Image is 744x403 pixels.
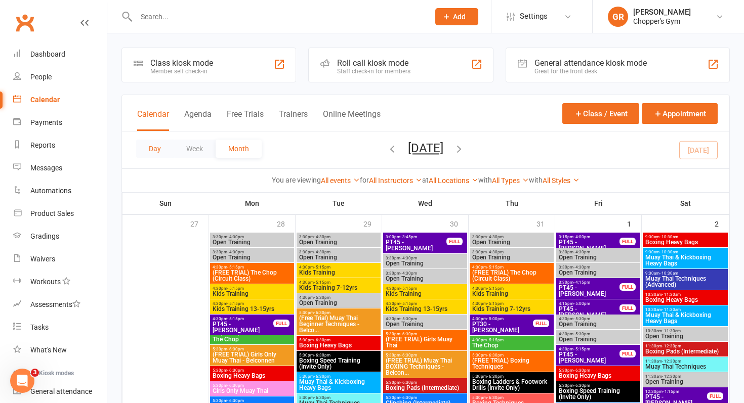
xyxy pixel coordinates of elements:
[400,332,417,336] span: - 6:30pm
[627,215,641,232] div: 1
[573,301,590,306] span: - 5:00pm
[558,321,638,327] span: Open Training
[10,369,34,393] iframe: Intercom live chat
[150,68,213,75] div: Member self check-in
[642,103,718,124] button: Appointment
[385,332,465,336] span: 5:30pm
[385,276,465,282] span: Open Training
[279,109,308,131] button: Trainers
[30,323,49,331] div: Tasks
[299,379,379,391] span: Muay Thai & Kickboxing Heavy Bags
[299,295,379,300] span: 4:30pm
[212,306,292,312] span: Kids Training 13-15yrs
[573,235,590,239] span: - 4:00pm
[209,193,296,214] th: Mon
[472,250,552,254] span: 3:30pm
[645,292,726,297] span: 10:30am
[13,157,107,180] a: Messages
[573,317,590,321] span: - 5:30pm
[30,278,61,286] div: Workouts
[299,338,379,342] span: 5:30pm
[662,307,681,312] span: - 11:30am
[133,10,422,24] input: Search...
[662,374,681,379] span: - 12:30pm
[558,332,638,336] span: 4:30pm
[645,389,708,394] span: 12:30pm
[212,254,292,260] span: Open Training
[645,250,726,254] span: 9:30am
[529,176,543,184] strong: with
[558,254,638,260] span: Open Training
[360,176,369,184] strong: for
[190,215,209,232] div: 27
[487,317,504,321] span: - 5:00pm
[469,193,555,214] th: Thu
[472,301,552,306] span: 4:30pm
[400,353,417,357] span: - 6:30pm
[385,235,447,239] span: 3:00pm
[558,235,620,239] span: 3:15pm
[645,374,726,379] span: 11:30am
[534,58,647,68] div: General attendance kiosk mode
[13,271,107,293] a: Workouts
[13,293,107,316] a: Assessments
[472,342,552,348] span: The Chop
[13,316,107,339] a: Tasks
[645,379,726,385] span: Open Training
[227,398,244,403] span: - 6:30pm
[400,317,417,321] span: - 5:30pm
[478,176,492,184] strong: with
[272,176,321,184] strong: You are viewing
[337,68,410,75] div: Staff check-in for members
[446,238,463,245] div: FULL
[633,8,691,17] div: [PERSON_NAME]
[645,307,726,312] span: 10:30am
[645,297,726,303] span: Boxing Heavy Bags
[30,209,74,217] div: Product Sales
[227,301,244,306] span: - 5:15pm
[385,256,465,260] span: 3:30pm
[558,306,620,318] span: PT45 - [PERSON_NAME]
[385,286,465,291] span: 4:30pm
[299,254,379,260] span: Open Training
[314,295,330,300] span: - 5:30pm
[299,315,379,333] span: (Free Trial) Muay Thai Beginner Techniques - Belco...
[472,270,552,282] span: (FREE TRIAL) The Chop (Circuit Class)
[299,285,379,291] span: Kids Training 7-12yrs
[487,353,504,357] span: - 6:30pm
[227,383,244,388] span: - 6:30pm
[30,232,59,240] div: Gradings
[136,140,174,158] button: Day
[212,235,292,239] span: 3:30pm
[212,373,292,379] span: Boxing Heavy Bags
[472,357,552,370] span: (FREE TRIAL) Boxing Techniques
[30,255,55,263] div: Waivers
[385,321,465,327] span: Open Training
[30,118,62,126] div: Payments
[212,368,292,373] span: 5:30pm
[662,329,681,333] span: - 11:30am
[645,359,726,364] span: 11:30am
[31,369,39,377] span: 3
[536,215,555,232] div: 31
[435,8,478,25] button: Add
[385,336,465,348] span: (FREE TRIAL) Girls Muay Thai
[645,239,726,245] span: Boxing Heavy Bags
[277,215,295,232] div: 28
[212,270,292,282] span: (FREE TRIAL) The Chop (Circuit Class)
[472,254,552,260] span: Open Training
[573,280,590,285] span: - 4:15pm
[299,270,379,276] span: Kids Training
[645,329,726,333] span: 10:30am
[385,353,465,357] span: 5:30pm
[619,304,636,312] div: FULL
[573,383,590,388] span: - 6:30pm
[558,285,620,297] span: PT45 - [PERSON_NAME]
[299,374,379,379] span: 5:30pm
[30,300,80,308] div: Assessments
[30,346,67,354] div: What's New
[662,292,681,297] span: - 11:30am
[472,306,552,312] span: Kids Training 7-12yrs
[13,380,107,403] a: General attendance kiosk mode
[662,359,681,364] span: - 12:30pm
